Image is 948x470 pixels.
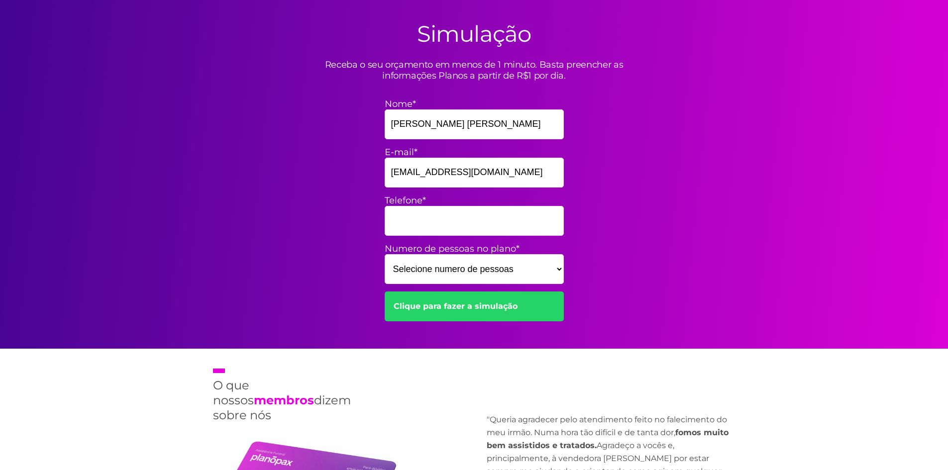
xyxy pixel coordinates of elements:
label: Nome* [385,98,564,109]
strong: membros [254,393,314,407]
label: Numero de pessoas no plano* [385,243,564,254]
h2: Simulação [417,20,531,47]
label: Telefone* [385,195,564,206]
p: Receba o seu orçamento em menos de 1 minuto. Basta preencher as informações Planos a partir de R$... [300,59,648,81]
h2: O que nossos dizem sobre nós [213,369,345,423]
a: Clique para fazer a simulação [385,291,564,321]
label: E-mail* [385,147,564,158]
